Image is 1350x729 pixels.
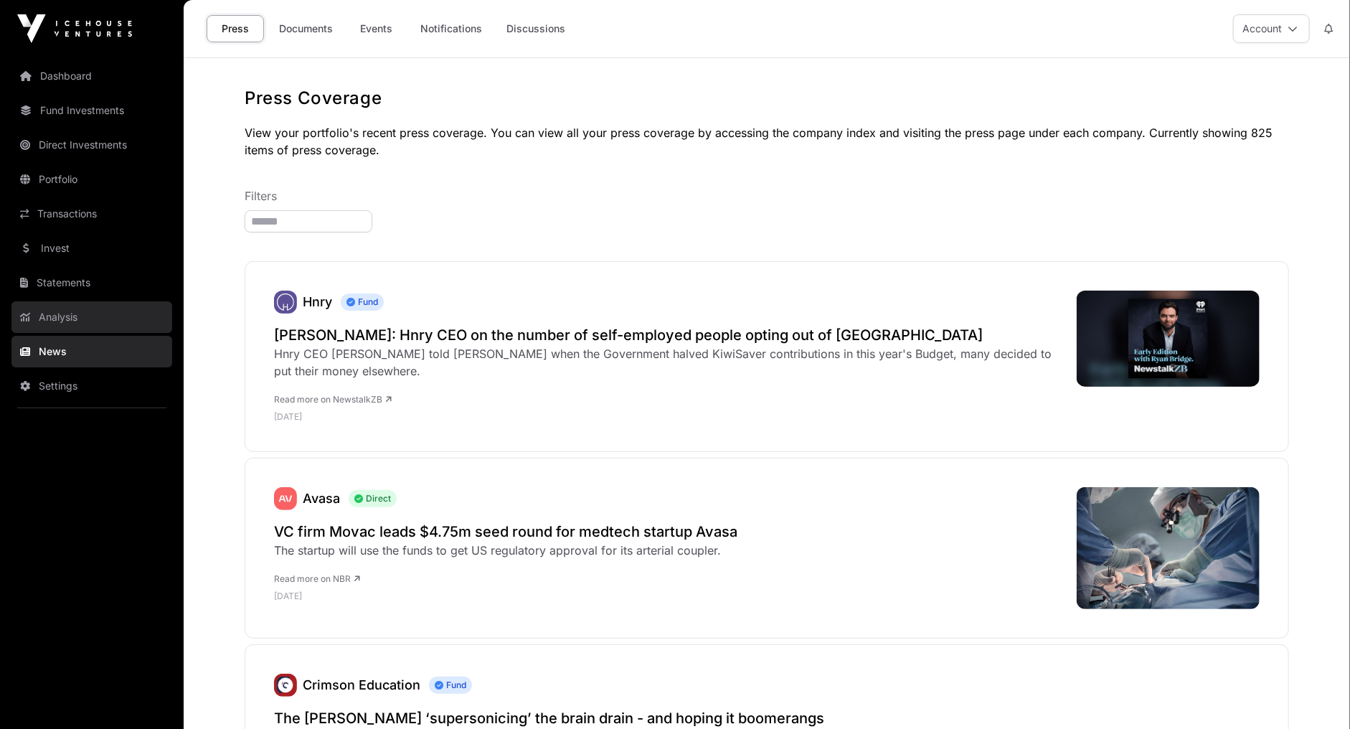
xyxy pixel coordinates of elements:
[245,124,1289,159] p: View your portfolio's recent press coverage. You can view all your press coverage by accessing th...
[274,591,737,602] p: [DATE]
[274,291,297,314] img: Hnry.svg
[349,490,397,507] span: Direct
[11,198,172,230] a: Transactions
[1077,291,1260,387] img: image.jpg
[11,164,172,195] a: Portfolio
[274,522,737,542] a: VC firm Movac leads $4.75m seed round for medtech startup Avasa
[17,14,132,43] img: Icehouse Ventures Logo
[303,294,332,309] a: Hnry
[274,573,360,584] a: Read more on NBR
[274,291,297,314] a: Hnry
[303,491,340,506] a: Avasa
[274,542,737,559] div: The startup will use the funds to get US regulatory approval for its arterial coupler.
[274,325,1062,345] a: [PERSON_NAME]: Hnry CEO on the number of self-employed people opting out of [GEOGRAPHIC_DATA]
[274,345,1062,380] div: Hnry CEO [PERSON_NAME] told [PERSON_NAME] when the Government halved KiwiSaver contributions in t...
[274,674,297,697] img: unnamed.jpg
[274,674,297,697] a: Crimson Education
[11,60,172,92] a: Dashboard
[274,487,297,510] img: SVGs_Avana.svg
[11,232,172,264] a: Invest
[1077,487,1260,609] img: surgery_hospital_shutterstock_2479393329_8909.jpeg
[348,15,405,42] a: Events
[274,708,1260,728] a: The [PERSON_NAME] ‘supersonicing’ the brain drain - and hoping it boomerangs
[11,370,172,402] a: Settings
[303,677,420,692] a: Crimson Education
[245,187,1289,204] p: Filters
[11,336,172,367] a: News
[245,87,1289,110] h1: Press Coverage
[1233,14,1310,43] button: Account
[497,15,575,42] a: Discussions
[274,394,392,405] a: Read more on NewstalkZB
[207,15,264,42] a: Press
[11,267,172,298] a: Statements
[11,301,172,333] a: Analysis
[274,411,1062,423] p: [DATE]
[270,15,342,42] a: Documents
[1278,660,1350,729] iframe: Chat Widget
[11,95,172,126] a: Fund Investments
[274,487,297,510] a: Avasa
[411,15,491,42] a: Notifications
[11,129,172,161] a: Direct Investments
[341,293,384,311] span: Fund
[429,677,472,694] span: Fund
